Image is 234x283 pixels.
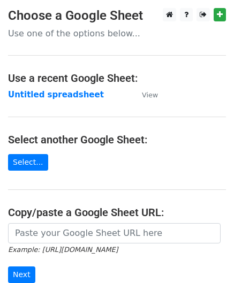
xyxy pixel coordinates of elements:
a: Select... [8,154,48,171]
h4: Use a recent Google Sheet: [8,72,226,85]
small: Example: [URL][DOMAIN_NAME] [8,246,118,254]
p: Use one of the options below... [8,28,226,39]
h4: Select another Google Sheet: [8,133,226,146]
input: Paste your Google Sheet URL here [8,223,221,243]
small: View [142,91,158,99]
h3: Choose a Google Sheet [8,8,226,24]
a: View [131,90,158,100]
iframe: Chat Widget [180,232,234,283]
a: Untitled spreadsheet [8,90,104,100]
input: Next [8,266,35,283]
h4: Copy/paste a Google Sheet URL: [8,206,226,219]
